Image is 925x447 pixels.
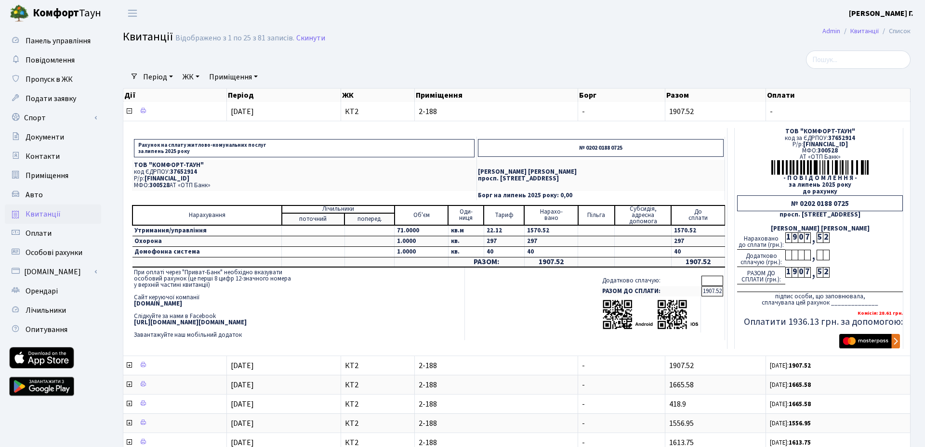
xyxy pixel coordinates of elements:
div: 9 [792,267,798,278]
span: [DATE] [231,418,254,429]
th: ЖК [341,89,415,102]
b: [DOMAIN_NAME] [134,299,182,308]
span: Подати заявку [26,93,76,104]
a: Квитанції [850,26,879,36]
div: 1 [785,267,792,278]
span: [DATE] [231,106,254,117]
small: [DATE]: [770,361,811,370]
div: Нараховано до сплати (грн.): [737,232,785,250]
span: Квитанції [123,28,173,45]
span: - [582,399,585,409]
span: 2-188 [419,362,574,370]
li: Список [879,26,911,37]
span: КТ2 [345,381,410,389]
span: Квитанції [26,209,61,219]
th: Дії [123,89,227,102]
span: [DATE] [231,380,254,390]
div: 7 [804,267,810,278]
span: Особові рахунки [26,247,82,258]
span: 1907.52 [669,106,694,117]
span: 2-188 [419,420,574,427]
td: 40 [671,246,725,257]
td: Пільга [578,205,615,225]
div: 9 [792,232,798,243]
td: 40 [484,246,524,257]
div: Додатково сплачую (грн.): [737,250,785,267]
div: 2 [823,232,829,243]
td: Тариф [484,205,524,225]
b: [PERSON_NAME] Г. [849,8,913,19]
th: Борг [578,89,665,102]
span: 300528 [149,181,170,190]
td: Утримання/управління [132,225,282,236]
a: Особові рахунки [5,243,101,262]
div: Р/р: [737,141,903,148]
a: ЖК [179,69,203,85]
td: Субсидія, адресна допомога [615,205,671,225]
div: підпис особи, що заповнювала, сплачувала цей рахунок ______________ [737,292,903,306]
td: 40 [524,246,578,257]
a: Опитування [5,320,101,339]
span: Пропуск в ЖК [26,74,73,85]
a: Період [139,69,177,85]
input: Пошук... [806,51,911,69]
div: 5 [817,267,823,278]
th: Приміщення [415,89,578,102]
span: 2-188 [419,108,574,115]
p: ТОВ "КОМФОРТ-ТАУН" [134,162,475,168]
div: МФО: [737,148,903,154]
a: Панель управління [5,31,101,51]
td: 1570.52 [671,225,725,236]
div: - П О В І Д О М Л Е Н Н Я - [737,175,903,181]
td: 1907.52 [671,257,725,267]
td: Додатково сплачую: [600,276,701,286]
b: 1665.58 [789,400,811,409]
small: [DATE]: [770,419,811,428]
span: Документи [26,132,64,142]
span: [DATE] [231,360,254,371]
small: [DATE]: [770,438,811,447]
th: Разом [665,89,766,102]
td: 1.0000 [395,246,448,257]
div: ТОВ "КОМФОРТ-ТАУН" [737,128,903,135]
td: Об'єм [395,205,448,225]
td: 1.0000 [395,236,448,246]
td: До cплати [671,205,725,225]
span: 300528 [818,146,838,155]
b: 1665.58 [789,381,811,389]
span: 418.9 [669,399,686,409]
a: Приміщення [5,166,101,185]
span: Контакти [26,151,60,162]
button: Переключити навігацію [120,5,145,21]
td: кв. [448,236,484,246]
span: 1907.52 [669,360,694,371]
h5: Оплатити 1936.13 грн. за допомогою: [737,316,903,328]
div: просп. [STREET_ADDRESS] [737,212,903,218]
span: Лічильники [26,305,66,316]
span: Повідомлення [26,55,75,65]
div: № 0202 0188 0725 [737,195,903,211]
div: 2 [823,267,829,278]
td: 297 [484,236,524,246]
small: [DATE]: [770,381,811,389]
small: [DATE]: [770,400,811,409]
td: 1907.52 [524,257,578,267]
span: Опитування [26,324,67,335]
span: Таун [33,5,101,22]
img: logo.png [10,4,29,23]
td: Нарахування [132,205,282,225]
td: 1907.52 [701,286,723,296]
td: 71.0000 [395,225,448,236]
td: 22.12 [484,225,524,236]
span: 1556.95 [669,418,694,429]
span: КТ2 [345,439,410,447]
img: apps-qrcodes.png [602,299,699,330]
b: 1556.95 [789,419,811,428]
a: Повідомлення [5,51,101,70]
div: , [810,232,817,243]
td: Лічильники [282,205,395,213]
p: просп. [STREET_ADDRESS] [478,176,724,182]
b: Комфорт [33,5,79,21]
span: - [582,418,585,429]
div: АТ «ОТП Банк» [737,154,903,160]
